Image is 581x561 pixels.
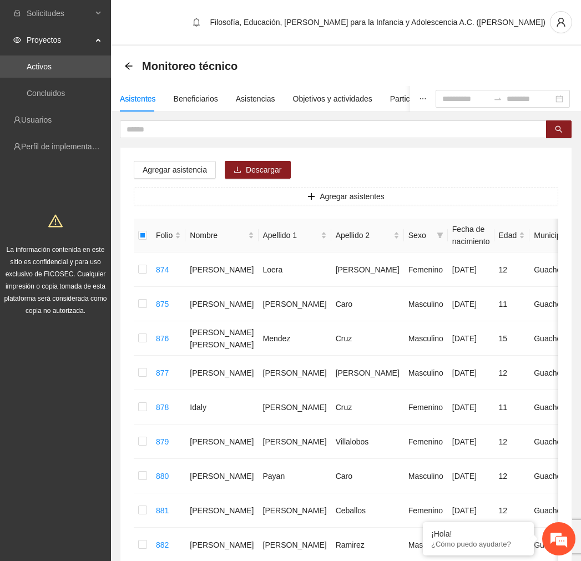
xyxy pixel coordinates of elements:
td: 12 [494,356,530,390]
span: Nombre [190,229,245,241]
span: to [493,94,502,103]
td: [DATE] [448,321,494,356]
span: warning [48,214,63,228]
td: [DATE] [448,287,494,321]
td: [PERSON_NAME] [331,252,404,287]
span: bell [188,18,205,27]
a: 880 [156,472,169,481]
th: Fecha de nacimiento [448,219,494,252]
td: 12 [494,424,530,459]
button: search [546,120,572,138]
a: Concluidos [27,89,65,98]
span: Apellido 1 [263,229,319,241]
a: 877 [156,368,169,377]
th: Folio [151,219,185,252]
td: [PERSON_NAME] [259,424,331,459]
div: Objetivos y actividades [293,93,372,105]
td: Masculino [404,459,448,493]
td: Payan [259,459,331,493]
td: Idaly [185,390,258,424]
td: Femenino [404,252,448,287]
span: Agregar asistentes [320,190,385,203]
button: Agregar asistencia [134,161,216,179]
span: Agregar asistencia [143,164,207,176]
button: user [550,11,572,33]
span: Filosofía, Educación, [PERSON_NAME] para la Infancia y Adolescencia A.C. ([PERSON_NAME]) [210,18,545,27]
td: [PERSON_NAME] [185,459,258,493]
span: download [234,166,241,175]
div: Beneficiarios [174,93,218,105]
td: Caro [331,459,404,493]
span: user [550,17,572,27]
td: 11 [494,390,530,424]
td: Cruz [331,321,404,356]
td: [DATE] [448,356,494,390]
a: 878 [156,403,169,412]
div: Asistentes [120,93,156,105]
td: Femenino [404,493,448,528]
td: [PERSON_NAME] [185,493,258,528]
td: [PERSON_NAME] [PERSON_NAME] [185,321,258,356]
span: search [555,125,563,134]
span: Sexo [408,229,432,241]
a: 879 [156,437,169,446]
td: 15 [494,321,530,356]
td: [PERSON_NAME] [259,287,331,321]
td: Femenino [404,424,448,459]
th: Nombre [185,219,258,252]
span: Folio [156,229,173,241]
td: Ceballos [331,493,404,528]
button: ellipsis [410,86,436,112]
button: bell [188,13,205,31]
td: Cruz [331,390,404,424]
span: Descargar [246,164,282,176]
span: Municipio [534,229,567,241]
div: Asistencias [236,93,275,105]
th: Apellido 1 [259,219,331,252]
div: Participantes [390,93,435,105]
a: 881 [156,506,169,515]
button: downloadDescargar [225,161,291,179]
span: arrow-left [124,62,133,70]
button: plusAgregar asistentes [134,188,558,205]
td: [PERSON_NAME] [185,252,258,287]
td: [DATE] [448,459,494,493]
a: 874 [156,265,169,274]
a: Activos [27,62,52,71]
td: Villalobos [331,424,404,459]
td: [PERSON_NAME] [185,287,258,321]
span: plus [307,193,315,201]
span: Solicitudes [27,2,92,24]
td: [PERSON_NAME] [185,424,258,459]
th: Apellido 2 [331,219,404,252]
td: [DATE] [448,252,494,287]
td: 12 [494,493,530,528]
td: [PERSON_NAME] [185,356,258,390]
a: Perfil de implementadora [21,142,108,151]
span: filter [435,227,446,244]
span: Monitoreo técnico [142,57,238,75]
span: ellipsis [419,95,427,103]
td: Masculino [404,356,448,390]
td: Loera [259,252,331,287]
td: Masculino [404,287,448,321]
div: Back [124,62,133,71]
span: Edad [499,229,517,241]
td: [DATE] [448,390,494,424]
td: 12 [494,252,530,287]
td: [DATE] [448,493,494,528]
span: eye [13,36,21,44]
a: 882 [156,540,169,549]
td: [PERSON_NAME] [259,356,331,390]
th: Edad [494,219,530,252]
a: 876 [156,334,169,343]
td: Mendez [259,321,331,356]
td: [PERSON_NAME] [259,390,331,424]
span: La información contenida en este sitio es confidencial y para uso exclusivo de FICOSEC. Cualquier... [4,246,107,315]
td: 12 [494,459,530,493]
div: ¡Hola! [431,529,526,538]
td: Caro [331,287,404,321]
span: swap-right [493,94,502,103]
td: 11 [494,287,530,321]
span: Proyectos [27,29,92,51]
